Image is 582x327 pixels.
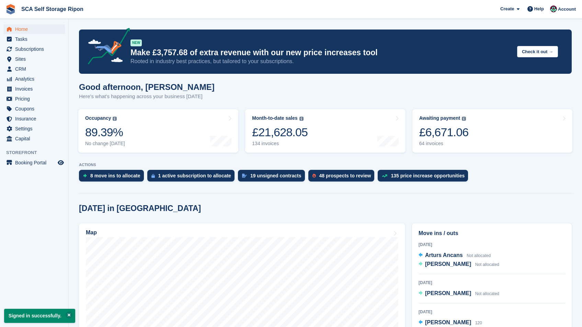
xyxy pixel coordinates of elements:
div: 135 price increase opportunities [391,173,465,178]
span: Insurance [15,114,56,124]
span: Not allocated [475,291,499,296]
a: menu [3,124,65,133]
p: ACTIONS [79,163,572,167]
span: [PERSON_NAME] [425,261,471,267]
span: Storefront [6,149,68,156]
img: icon-info-grey-7440780725fd019a000dd9b08b2336e03edf1995a4989e88bcd33f0948082b44.svg [462,117,466,121]
div: No change [DATE] [85,141,125,147]
a: menu [3,84,65,94]
p: Signed in successfully. [4,309,75,323]
h2: [DATE] in [GEOGRAPHIC_DATA] [79,204,201,213]
div: [DATE] [419,280,565,286]
a: menu [3,34,65,44]
span: Invoices [15,84,56,94]
a: 8 move ins to allocate [79,170,147,185]
span: Account [558,6,576,13]
div: [DATE] [419,242,565,248]
div: Occupancy [85,115,111,121]
div: 19 unsigned contracts [250,173,301,178]
a: 19 unsigned contracts [238,170,308,185]
span: [PERSON_NAME] [425,290,471,296]
div: [DATE] [419,309,565,315]
span: Subscriptions [15,44,56,54]
img: price_increase_opportunities-93ffe204e8149a01c8c9dc8f82e8f89637d9d84a8eef4429ea346261dce0b2c0.svg [382,174,387,177]
span: Help [534,5,544,12]
span: Tasks [15,34,56,44]
a: menu [3,74,65,84]
span: Pricing [15,94,56,104]
span: Settings [15,124,56,133]
div: £6,671.06 [419,125,469,139]
div: 64 invoices [419,141,469,147]
a: menu [3,134,65,143]
span: CRM [15,64,56,74]
h2: Move ins / outs [419,229,565,237]
a: Preview store [57,159,65,167]
a: menu [3,54,65,64]
a: SCA Self Storage Ripon [19,3,86,15]
img: stora-icon-8386f47178a22dfd0bd8f6a31ec36ba5ce8667c1dd55bd0f319d3a0aa187defe.svg [5,4,16,14]
a: Occupancy 89.39% No change [DATE] [78,109,238,153]
img: contract_signature_icon-13c848040528278c33f63329250d36e43548de30e8caae1d1a13099fd9432cc5.svg [242,174,247,178]
span: 120 [475,320,482,325]
p: Make £3,757.68 of extra revenue with our new price increases tool [130,48,512,58]
a: menu [3,94,65,104]
span: Not allocated [467,253,491,258]
img: Sam Chapman [550,5,557,12]
div: £21,628.05 [252,125,308,139]
a: Arturs Ancans Not allocated [419,251,491,260]
span: Analytics [15,74,56,84]
span: Capital [15,134,56,143]
h1: Good afternoon, [PERSON_NAME] [79,82,215,92]
a: menu [3,24,65,34]
img: icon-info-grey-7440780725fd019a000dd9b08b2336e03edf1995a4989e88bcd33f0948082b44.svg [299,117,304,121]
span: Home [15,24,56,34]
div: 1 active subscription to allocate [158,173,231,178]
div: 8 move ins to allocate [90,173,140,178]
a: menu [3,64,65,74]
div: Awaiting payment [419,115,460,121]
a: [PERSON_NAME] Not allocated [419,289,499,298]
img: active_subscription_to_allocate_icon-d502201f5373d7db506a760aba3b589e785aa758c864c3986d89f69b8ff3... [151,174,155,178]
div: 48 prospects to review [319,173,371,178]
span: [PERSON_NAME] [425,319,471,325]
p: Here's what's happening across your business [DATE] [79,93,215,101]
img: prospect-51fa495bee0391a8d652442698ab0144808aea92771e9ea1ae160a38d050c398.svg [312,174,316,178]
span: Arturs Ancans [425,252,463,258]
h2: Map [86,230,97,236]
p: Rooted in industry best practices, but tailored to your subscriptions. [130,58,512,65]
a: Month-to-date sales £21,628.05 134 invoices [245,109,405,153]
a: Awaiting payment £6,671.06 64 invoices [412,109,572,153]
a: 135 price increase opportunities [378,170,471,185]
span: Create [500,5,514,12]
a: menu [3,104,65,114]
span: Booking Portal [15,158,56,167]
a: menu [3,114,65,124]
div: 89.39% [85,125,125,139]
img: move_ins_to_allocate_icon-fdf77a2bb77ea45bf5b3d319d69a93e2d87916cf1d5bf7949dd705db3b84f3ca.svg [83,174,87,178]
span: Not allocated [475,262,499,267]
span: Coupons [15,104,56,114]
button: Check it out → [517,46,558,57]
a: 48 prospects to review [308,170,378,185]
a: menu [3,44,65,54]
a: menu [3,158,65,167]
div: Month-to-date sales [252,115,297,121]
div: 134 invoices [252,141,308,147]
span: Sites [15,54,56,64]
a: [PERSON_NAME] Not allocated [419,260,499,269]
img: icon-info-grey-7440780725fd019a000dd9b08b2336e03edf1995a4989e88bcd33f0948082b44.svg [113,117,117,121]
img: price-adjustments-announcement-icon-8257ccfd72463d97f412b2fc003d46551f7dbcb40ab6d574587a9cd5c0d94... [82,28,130,67]
a: 1 active subscription to allocate [147,170,238,185]
div: NEW [130,39,142,46]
